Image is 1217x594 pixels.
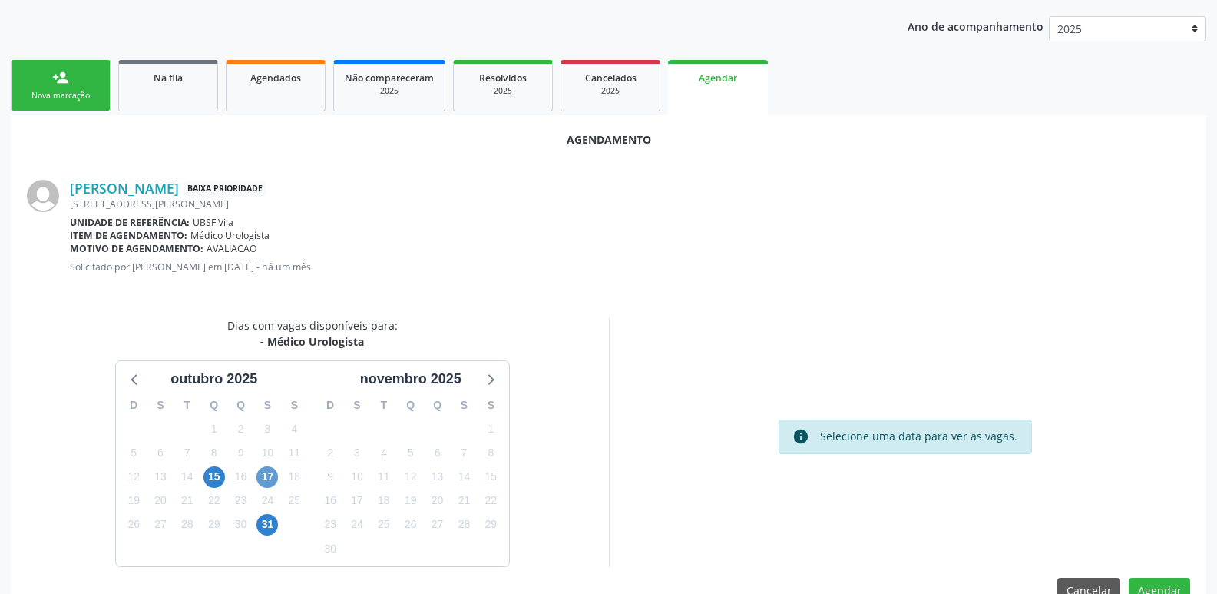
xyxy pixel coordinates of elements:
span: domingo, 2 de novembro de 2025 [319,442,341,463]
i: info [792,428,809,445]
div: - Médico Urologista [227,334,398,350]
span: Médico Urologista [190,229,270,242]
span: quinta-feira, 30 de outubro de 2025 [230,514,252,536]
span: Agendar [699,71,737,85]
span: quarta-feira, 1 de outubro de 2025 [203,418,225,440]
b: Motivo de agendamento: [70,242,203,255]
span: sábado, 29 de novembro de 2025 [480,514,501,536]
span: segunda-feira, 17 de novembro de 2025 [346,490,368,512]
span: domingo, 12 de outubro de 2025 [123,466,144,488]
span: terça-feira, 25 de novembro de 2025 [373,514,395,536]
span: sexta-feira, 24 de outubro de 2025 [256,490,278,512]
span: sexta-feira, 10 de outubro de 2025 [256,442,278,463]
span: quinta-feira, 23 de outubro de 2025 [230,490,252,512]
div: Q [227,393,254,417]
div: S [281,393,308,417]
span: segunda-feira, 6 de outubro de 2025 [150,442,171,463]
b: Item de agendamento: [70,229,187,242]
span: UBSF Vila [193,216,233,229]
div: Q [397,393,424,417]
span: sexta-feira, 28 de novembro de 2025 [453,514,475,536]
span: sábado, 11 de outubro de 2025 [283,442,305,463]
span: domingo, 16 de novembro de 2025 [319,490,341,512]
span: terça-feira, 21 de outubro de 2025 [177,490,198,512]
span: segunda-feira, 20 de outubro de 2025 [150,490,171,512]
a: [PERSON_NAME] [70,180,179,197]
div: Dias com vagas disponíveis para: [227,317,398,350]
div: S [254,393,281,417]
p: Ano de acompanhamento [908,16,1043,35]
span: domingo, 19 de outubro de 2025 [123,490,144,512]
div: person_add [52,69,69,86]
span: sábado, 18 de outubro de 2025 [283,466,305,488]
span: terça-feira, 14 de outubro de 2025 [177,466,198,488]
span: quarta-feira, 15 de outubro de 2025 [203,466,225,488]
div: D [317,393,344,417]
span: sexta-feira, 31 de outubro de 2025 [256,514,278,536]
div: S [478,393,504,417]
span: quinta-feira, 20 de novembro de 2025 [427,490,448,512]
span: quinta-feira, 27 de novembro de 2025 [427,514,448,536]
span: sábado, 8 de novembro de 2025 [480,442,501,463]
span: Cancelados [585,71,637,85]
span: sexta-feira, 17 de outubro de 2025 [256,466,278,488]
span: quinta-feira, 2 de outubro de 2025 [230,418,252,440]
span: segunda-feira, 3 de novembro de 2025 [346,442,368,463]
div: S [451,393,478,417]
span: sábado, 25 de outubro de 2025 [283,490,305,512]
span: sábado, 22 de novembro de 2025 [480,490,501,512]
span: sexta-feira, 3 de outubro de 2025 [256,418,278,440]
div: S [147,393,174,417]
div: [STREET_ADDRESS][PERSON_NAME] [70,197,1190,211]
span: domingo, 26 de outubro de 2025 [123,514,144,536]
span: quarta-feira, 26 de novembro de 2025 [400,514,422,536]
span: terça-feira, 4 de novembro de 2025 [373,442,395,463]
span: domingo, 9 de novembro de 2025 [319,466,341,488]
span: terça-feira, 18 de novembro de 2025 [373,490,395,512]
div: D [121,393,147,417]
span: sábado, 15 de novembro de 2025 [480,466,501,488]
span: Baixa Prioridade [184,181,266,197]
span: sábado, 1 de novembro de 2025 [480,418,501,440]
span: quarta-feira, 29 de outubro de 2025 [203,514,225,536]
span: quinta-feira, 13 de novembro de 2025 [427,466,448,488]
div: Agendamento [27,131,1190,148]
img: img [27,180,59,212]
span: domingo, 23 de novembro de 2025 [319,514,341,536]
span: quinta-feira, 6 de novembro de 2025 [427,442,448,463]
div: S [344,393,371,417]
span: quarta-feira, 19 de novembro de 2025 [400,490,422,512]
div: Q [200,393,227,417]
span: sexta-feira, 7 de novembro de 2025 [453,442,475,463]
span: Não compareceram [345,71,434,85]
span: terça-feira, 7 de outubro de 2025 [177,442,198,463]
span: segunda-feira, 24 de novembro de 2025 [346,514,368,536]
div: novembro 2025 [354,369,468,390]
span: quarta-feira, 5 de novembro de 2025 [400,442,422,463]
span: sábado, 4 de outubro de 2025 [283,418,305,440]
div: outubro 2025 [164,369,263,390]
div: Selecione uma data para ver as vagas. [820,428,1017,445]
span: Resolvidos [479,71,527,85]
span: segunda-feira, 27 de outubro de 2025 [150,514,171,536]
span: sexta-feira, 14 de novembro de 2025 [453,466,475,488]
span: quarta-feira, 8 de outubro de 2025 [203,442,225,463]
div: T [370,393,397,417]
span: quarta-feira, 22 de outubro de 2025 [203,490,225,512]
span: domingo, 30 de novembro de 2025 [319,538,341,559]
span: terça-feira, 11 de novembro de 2025 [373,466,395,488]
span: terça-feira, 28 de outubro de 2025 [177,514,198,536]
span: AVALIACAO [207,242,257,255]
span: domingo, 5 de outubro de 2025 [123,442,144,463]
div: T [174,393,200,417]
p: Solicitado por [PERSON_NAME] em [DATE] - há um mês [70,260,1190,274]
span: Na fila [154,71,183,85]
b: Unidade de referência: [70,216,190,229]
span: segunda-feira, 10 de novembro de 2025 [346,466,368,488]
div: Nova marcação [22,90,99,101]
div: 2025 [465,85,541,97]
span: sexta-feira, 21 de novembro de 2025 [453,490,475,512]
span: quarta-feira, 12 de novembro de 2025 [400,466,422,488]
span: quinta-feira, 16 de outubro de 2025 [230,466,252,488]
span: quinta-feira, 9 de outubro de 2025 [230,442,252,463]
